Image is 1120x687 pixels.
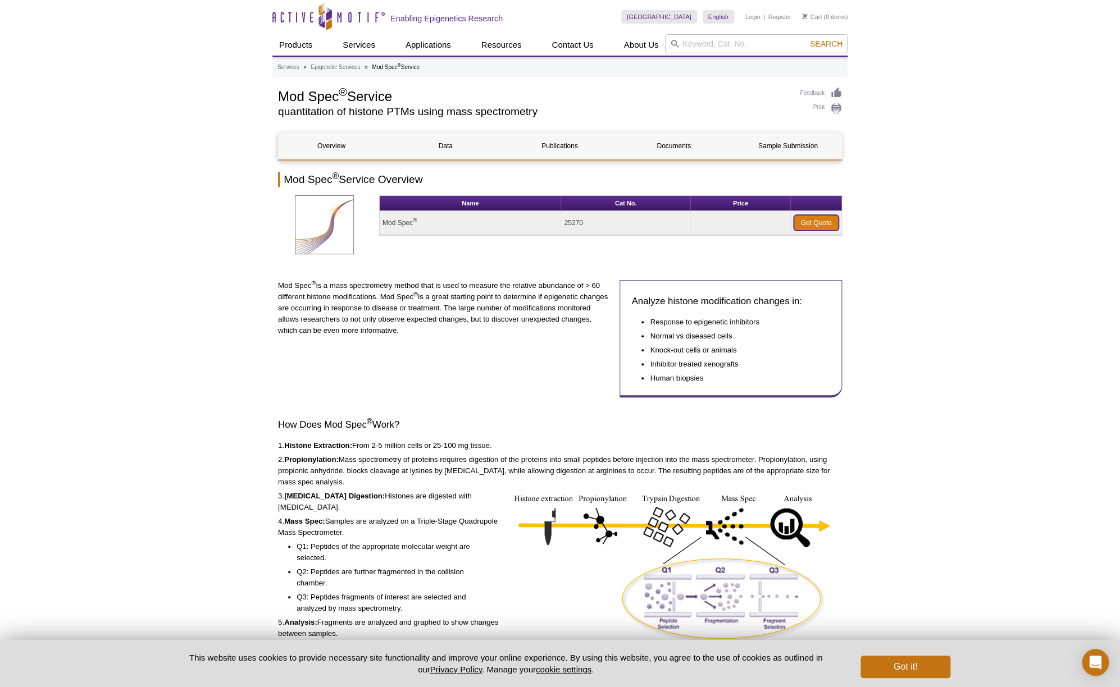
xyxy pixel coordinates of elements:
a: Print [800,102,842,114]
img: Your Cart [802,13,807,19]
a: Services [277,62,299,72]
sup: ® [311,280,316,286]
a: English [703,10,734,24]
a: Applications [399,34,458,56]
li: Inhibitor treated xenografts [650,359,819,370]
p: 1. From 2-5 million cells or 25-100 mg tissue. [278,440,842,451]
li: » [365,64,368,70]
th: Price [691,196,791,211]
li: » [303,64,307,70]
h2: Mod Spec Service Overview [278,172,842,187]
th: Cat No. [561,196,690,211]
p: This website uses cookies to provide necessary site functionality and improve your online experie... [170,652,842,675]
a: Cart [802,13,822,21]
a: Publications [507,132,612,159]
li: Normal vs diseased cells [650,331,819,342]
a: Resources [475,34,529,56]
li: Knock-out cells or animals [650,345,819,356]
h1: Mod Spec Service [278,87,789,104]
img: How does Mod Spec™ work? [509,491,842,643]
div: Open Intercom Messenger [1082,649,1109,676]
a: Privacy Policy [430,665,482,674]
sup: ® [413,291,418,297]
a: Services [336,34,382,56]
img: Mod Spec Service [295,195,354,254]
li: (0 items) [802,10,848,24]
li: Human biopsies [650,373,819,384]
p: 3. Histones are digested with [MEDICAL_DATA]. [278,491,500,513]
a: Products [272,34,319,56]
p: 5. Fragments are analyzed and graphed to show changes between samples. [278,617,500,639]
p: Mod Spec is a mass spectrometry method that is used to measure the relative abundance of > 60 dif... [278,280,611,336]
a: Sample Submission [735,132,841,159]
th: Name [380,196,562,211]
a: Epigenetic Services [311,62,360,72]
a: Documents [621,132,727,159]
button: Search [807,39,846,49]
strong: Analysis: [284,618,317,626]
a: Contact Us [545,34,600,56]
li: Q2: Peptides are further fragmented in the collision chamber. [297,566,489,589]
sup: ® [397,62,400,68]
td: 25270 [561,211,690,235]
a: Get Quote [794,215,839,231]
input: Keyword, Cat. No. [665,34,848,53]
p: 2. Mass spectrometry of proteins requires digestion of the proteins into small peptides before in... [278,454,842,488]
a: Feedback [800,87,842,99]
h2: Enabling Epigenetics Research [390,13,503,24]
li: Q1: Peptides of the appropriate molecular weight are selected. [297,541,489,564]
h3: How Does Mod Spec Work? [278,418,842,432]
li: | [763,10,765,24]
button: cookie settings [536,665,591,674]
sup: ® [339,86,347,98]
h3: Analyze histone modification changes in: [631,295,830,308]
sup: ® [367,416,372,425]
td: Mod Spec [380,211,562,235]
h2: quantitation of histone PTMs using mass spectrometry [278,107,789,117]
a: [GEOGRAPHIC_DATA] [621,10,697,24]
a: Register [768,13,791,21]
a: Login [745,13,761,21]
strong: Mass Spec: [284,517,325,525]
a: Data [393,132,498,159]
strong: Propionylation: [284,455,339,464]
sup: ® [332,171,339,181]
sup: ® [413,217,417,223]
li: Response to epigenetic inhibitors [650,317,819,328]
strong: Histone Extraction: [284,441,352,450]
p: 4. Samples are analyzed on a Triple-Stage Quadrupole Mass Spectrometer. [278,516,500,538]
span: Search [810,39,843,48]
strong: [MEDICAL_DATA] Digestion: [284,492,385,500]
a: Overview [279,132,384,159]
a: About Us [617,34,666,56]
button: Got it! [861,656,950,678]
li: Q3: Peptides fragments of interest are selected and analyzed by mass spectrometry. [297,592,489,614]
li: Mod Spec Service [372,64,420,70]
